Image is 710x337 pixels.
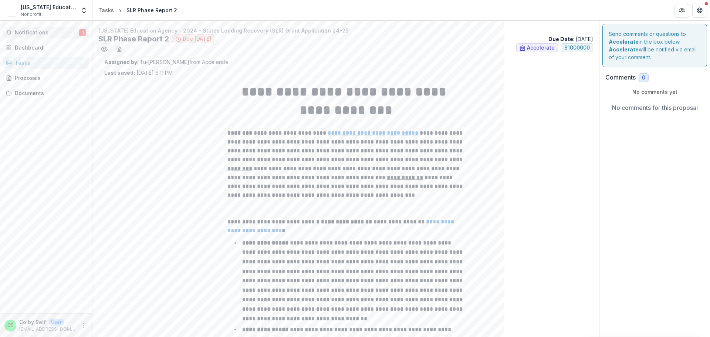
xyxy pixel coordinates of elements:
strong: Last saved: [104,70,135,76]
span: 0 [642,75,645,81]
strong: Accelerate [609,46,639,53]
a: Documents [3,87,89,99]
img: Texas Education Agency [6,4,18,16]
div: Dashboard [15,44,83,51]
h2: SLR Phase Report 2 [98,34,169,43]
button: More [79,321,88,330]
strong: Assigned by [104,59,137,65]
button: Partners [674,3,689,18]
p: [US_STATE] Education Agency - 2024 - States Leading Recovery (SLR) Grant Application 24-25 [98,27,593,34]
a: Tasks [95,5,117,16]
button: Open entity switcher [79,3,89,18]
nav: breadcrumb [95,5,180,16]
div: Tasks [15,59,83,67]
button: Get Help [692,3,707,18]
a: Tasks [3,57,89,69]
p: : Tu-[PERSON_NAME] from Accelerate [104,58,587,66]
button: download-word-button [113,43,125,55]
p: No comments for this proposal [612,103,698,112]
span: $ 1000000 [564,45,590,51]
div: Colby Self [7,323,14,328]
div: Send comments or questions to in the box below. will be notified via email of your comment. [602,24,707,67]
p: No comments yet [605,88,704,96]
div: SLR Phase Report 2 [126,6,177,14]
button: Notifications1 [3,27,89,38]
div: Documents [15,89,83,97]
strong: Accelerate [609,38,639,45]
p: [DATE] 6:11 PM [104,69,173,77]
a: Dashboard [3,41,89,54]
p: Colby Self [19,318,46,326]
h2: Comments [605,74,636,81]
span: Due [DATE] [183,36,211,42]
div: Proposals [15,74,83,82]
span: Nonprofit [21,11,41,18]
span: Notifications [15,30,79,36]
strong: Due Date [548,36,573,42]
p: : [DATE] [548,35,593,43]
a: Proposals [3,72,89,84]
p: [EMAIL_ADDRESS][DOMAIN_NAME][US_STATE] [19,326,76,333]
p: User [49,319,64,326]
div: Tasks [98,6,114,14]
button: Preview b1a7c36b-2d00-42f5-8c3c-5104132dd8fc.pdf [98,43,110,55]
span: 1 [79,29,86,36]
div: [US_STATE] Education Agency [21,3,76,11]
span: Accelerate [527,45,555,51]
